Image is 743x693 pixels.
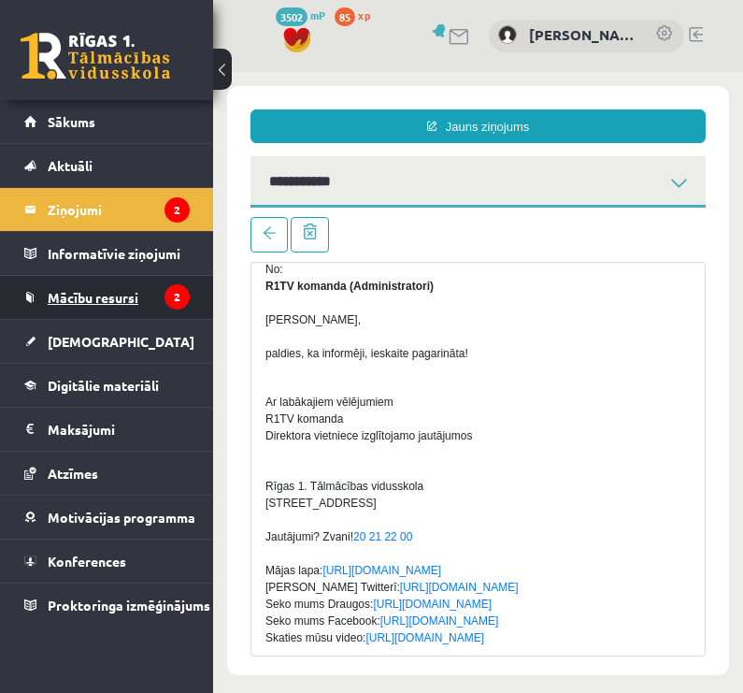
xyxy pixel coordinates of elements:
[48,465,98,482] span: Atzīmes
[48,553,126,570] span: Konferences
[164,197,190,223] i: 2
[52,305,478,608] p: Ar labākajiem vēlējumiem R1TV komanda Direktora vietniece izglītojamo jautājumos Rīgas 1. Tālmācī...
[24,144,190,187] a: Aktuāli
[109,492,228,505] a: [URL][DOMAIN_NAME]
[48,377,159,394] span: Digitālie materiāli
[167,542,286,556] a: [URL][DOMAIN_NAME]
[529,24,636,46] a: [PERSON_NAME]
[24,100,190,143] a: Sākums
[52,189,478,206] div: No:
[24,232,190,275] a: Informatīvie ziņojumi2
[24,364,190,407] a: Digitālie materiāli
[24,408,190,451] a: Maksājumi
[24,320,190,363] a: [DEMOGRAPHIC_DATA]
[24,276,190,319] a: Mācību resursi
[24,188,190,231] a: Ziņojumi2
[48,188,190,231] legend: Ziņojumi
[48,408,190,451] legend: Maksājumi
[335,7,355,26] span: 85
[160,526,279,539] a: [URL][DOMAIN_NAME]
[37,37,493,71] a: Jauns ziņojums
[498,25,517,44] img: Roberts Kukulis
[276,7,307,26] span: 3502
[21,33,170,79] a: Rīgas 1. Tālmācības vidusskola
[48,509,195,526] span: Motivācijas programma
[48,113,95,130] span: Sākums
[164,284,190,310] i: 2
[24,584,190,627] a: Proktoringa izmēģinājums
[358,7,370,22] span: xp
[140,458,199,471] a: 20 21 22 00
[24,540,190,583] a: Konferences
[48,157,93,174] span: Aktuāli
[335,7,379,22] a: 85 xp
[24,452,190,495] a: Atzīmes
[310,7,325,22] span: mP
[276,7,325,22] a: 3502 mP
[48,289,138,306] span: Mācību resursi
[187,509,306,522] a: [URL][DOMAIN_NAME]
[152,559,271,572] a: [URL][DOMAIN_NAME]
[48,333,194,350] span: [DEMOGRAPHIC_DATA]
[52,208,221,221] strong: R1TV komanda (Administratori)
[52,239,478,290] p: [PERSON_NAME], paldies, ka informēji, ieskaite pagarināta!
[24,496,190,539] a: Motivācijas programma
[48,597,210,614] span: Proktoringa izmēģinājums
[48,232,190,275] legend: Informatīvie ziņojumi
